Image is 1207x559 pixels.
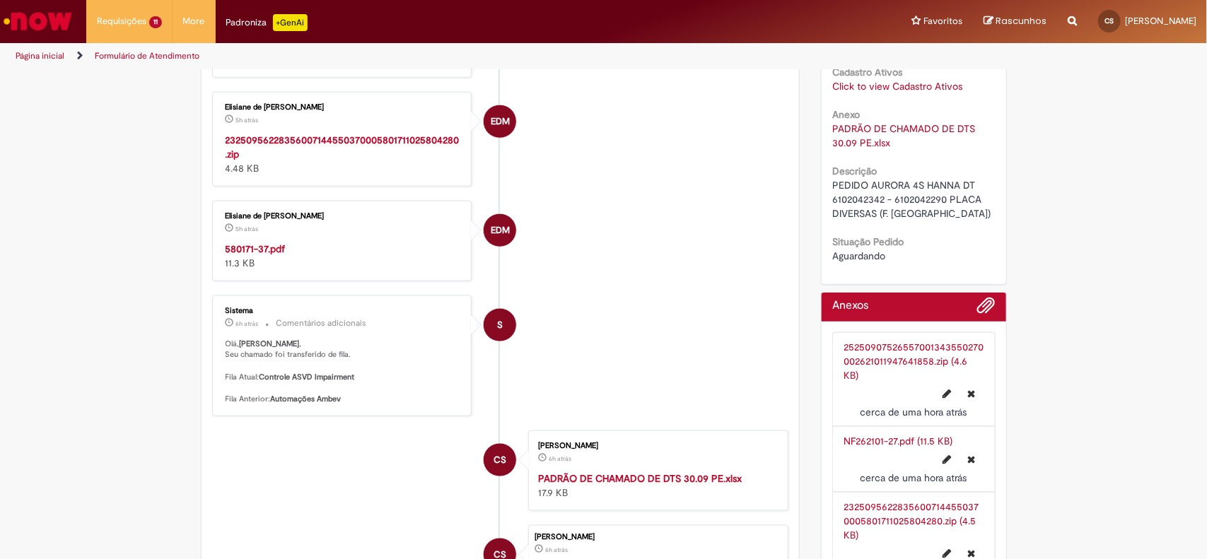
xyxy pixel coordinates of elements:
span: PEDIDO AURORA 4S HANNA DT 6102042342 - 6102042290 PLACA DIVERSAS (F. [GEOGRAPHIC_DATA]) [832,179,991,220]
span: More [183,14,205,28]
button: Adicionar anexos [977,296,996,322]
span: 5h atrás [236,225,259,233]
div: 4.48 KB [226,133,461,175]
time: 30/09/2025 15:02:42 [861,471,967,484]
b: Situação Pedido [832,235,904,248]
span: CS [1105,16,1114,25]
div: CARLOS SCHMIDT [484,444,516,476]
a: 25250907526557001343550270002621011947641858.zip (4.6 KB) [844,341,984,382]
span: 6h atrás [236,319,259,328]
span: EDM [491,213,510,247]
time: 30/09/2025 15:02:42 [861,406,967,418]
span: 6h atrás [549,454,571,463]
time: 30/09/2025 10:45:02 [236,225,259,233]
button: Editar nome de arquivo NF262101-27.pdf [935,448,960,471]
div: Sistema [226,307,461,315]
span: cerca de uma hora atrás [861,471,967,484]
span: 6h atrás [545,546,568,554]
p: +GenAi [273,14,308,31]
b: Cadastro Ativos [832,66,902,78]
img: ServiceNow [1,7,74,35]
b: Automações Ambev [271,394,342,404]
a: Click to view Cadastro Ativos [832,80,962,93]
a: 23250956228356007144550370005801711025804280.zip [226,134,460,160]
div: System [484,309,516,341]
b: Descrição [832,165,877,177]
div: [PERSON_NAME] [535,533,781,541]
span: Rascunhos [996,14,1046,28]
a: 23250956228356007144550370005801711025804280.zip (4.5 KB) [844,500,979,541]
span: 11 [149,16,162,28]
div: Padroniza [226,14,308,31]
span: 5h atrás [236,116,259,124]
button: Excluir NF262101-27.pdf [960,448,984,471]
a: Formulário de Atendimento [95,50,199,61]
a: Rascunhos [984,15,1046,28]
time: 30/09/2025 10:45:03 [236,116,259,124]
a: Download de PADRÃO DE CHAMADO DE DTS 30.09 PE.xlsx [832,122,978,149]
button: Editar nome de arquivo 25250907526557001343550270002621011947641858.zip [935,382,960,405]
span: [PERSON_NAME] [1125,15,1196,27]
b: Controle ASVD Impairment [260,372,355,382]
div: 11.3 KB [226,242,461,270]
div: Elisiane de Moura Cardozo [484,214,516,247]
time: 30/09/2025 09:48:52 [549,454,571,463]
b: [PERSON_NAME] [240,339,300,349]
b: Anexo [832,108,860,121]
span: Aguardando [832,249,885,262]
span: S [497,308,503,342]
div: Elisiane de Moura Cardozo [484,105,516,138]
span: EDM [491,105,510,139]
a: NF262101-27.pdf (11.5 KB) [844,435,952,447]
a: Página inicial [16,50,64,61]
time: 30/09/2025 09:48:57 [236,319,259,328]
ul: Trilhas de página [11,43,794,69]
a: 580171-37.pdf [226,242,286,255]
button: Excluir 25250907526557001343550270002621011947641858.zip [960,382,984,405]
span: Favoritos [923,14,962,28]
small: Comentários adicionais [276,317,367,329]
h2: Anexos [832,300,868,312]
time: 30/09/2025 09:48:53 [545,546,568,554]
p: Olá, , Seu chamado foi transferido de fila. Fila Atual: Fila Anterior: [226,339,461,405]
div: Elisiane de [PERSON_NAME] [226,103,461,112]
a: PADRÃO DE CHAMADO DE DTS 30.09 PE.xlsx [538,472,742,485]
span: cerca de uma hora atrás [861,406,967,418]
div: Elisiane de [PERSON_NAME] [226,212,461,220]
div: 17.9 KB [538,471,774,500]
div: [PERSON_NAME] [538,442,774,450]
span: CS [494,443,506,477]
span: Requisições [97,14,146,28]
